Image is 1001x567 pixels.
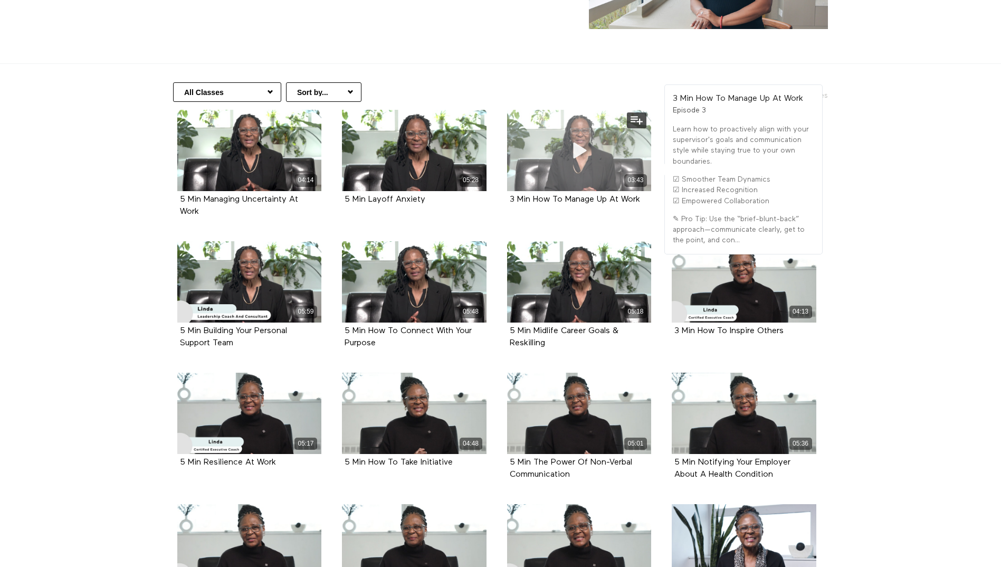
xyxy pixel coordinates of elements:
[345,458,453,466] a: 5 Min How To Take Initiative
[345,458,453,467] strong: 5 Min How To Take Initiative
[672,373,816,454] a: 5 Min Notifying Your Employer About A Health Condition 05:36
[294,174,317,186] div: 04:14
[180,458,276,466] a: 5 Min Resilience At Work
[789,306,812,318] div: 04:13
[673,214,814,246] p: ✎ Pro Tip: Use the “brief-blunt-back” approach—communicate clearly, get to the point, and con...
[342,110,487,191] a: 5 Min Layoff Anxiety 05:28
[716,82,834,101] h2: 120 Episodes
[624,438,647,450] div: 05:01
[345,327,472,347] a: 5 Min How To Connect With Your Purpose
[673,124,814,167] p: Learn how to proactively align with your supervisor's goals and communication style while staying...
[177,110,322,191] a: 5 Min Managing Uncertainty At Work 04:14
[673,94,803,103] strong: 3 Min How To Manage Up At Work
[180,195,298,216] strong: 5 Min Managing Uncertainty At Work
[294,306,317,318] div: 05:59
[674,327,784,335] a: 3 Min How To Inspire Others
[345,195,425,203] a: 5 Min Layoff Anxiety
[180,195,298,215] a: 5 Min Managing Uncertainty At Work
[789,438,812,450] div: 05:36
[674,458,790,479] strong: 5 Min Notifying Your Employer About A Health Condition
[345,195,425,204] strong: 5 Min Layoff Anxiety
[624,174,647,186] div: 03:43
[674,458,790,478] a: 5 Min Notifying Your Employer About A Health Condition
[342,241,487,323] a: 5 Min How To Connect With Your Purpose 05:48
[510,458,632,478] a: 5 Min The Power Of Non-Verbal Communication
[460,306,482,318] div: 05:48
[460,174,482,186] div: 05:28
[672,241,816,323] a: 3 Min How To Inspire Others 04:13
[673,107,706,114] span: Episode 3
[507,110,652,191] a: 3 Min How To Manage Up At Work 03:43
[507,373,652,454] a: 5 Min The Power Of Non-Verbal Communication 05:01
[673,174,814,206] p: ☑ Smoother Team Dynamics ☑ Increased Recognition ☑ Empowered Collaboration
[177,373,322,454] a: 5 Min Resilience At Work 05:17
[180,458,276,467] strong: 5 Min Resilience At Work
[177,241,322,323] a: 5 Min Building Your Personal Support Team 05:59
[294,438,317,450] div: 05:17
[627,112,646,128] button: Add to my list
[507,241,652,323] a: 5 Min Midlife Career Goals & Reskilling 05:18
[510,327,618,347] a: 5 Min Midlife Career Goals & Reskilling
[510,458,632,479] strong: 5 Min The Power Of Non-Verbal Communication
[460,438,482,450] div: 04:48
[180,327,287,347] a: 5 Min Building Your Personal Support Team
[624,306,647,318] div: 05:18
[510,195,640,204] strong: 3 Min How To Manage Up At Work
[342,373,487,454] a: 5 Min How To Take Initiative 04:48
[510,195,640,203] a: 3 Min How To Manage Up At Work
